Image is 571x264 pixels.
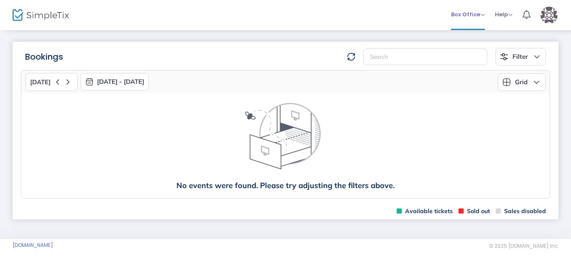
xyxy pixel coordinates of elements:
[13,242,53,249] a: [DOMAIN_NAME]
[498,73,546,91] button: Grid
[502,78,511,86] img: grid
[180,102,391,182] img: face thinking
[85,78,94,86] img: monthly
[176,182,395,190] span: No events were found. Please try adjusting the filters above.
[30,78,51,86] span: [DATE]
[495,10,512,18] span: Help
[25,50,63,63] m-panel-title: Bookings
[459,207,490,215] span: Sold out
[495,48,546,65] button: Filter
[451,10,485,18] span: Box Office
[347,53,355,61] img: refresh-data
[496,207,546,215] span: Sales disabled
[397,207,453,215] span: Available tickets
[363,48,487,65] input: Search
[500,53,508,61] img: filter
[81,73,149,91] button: [DATE] - [DATE]
[25,73,78,91] button: [DATE]
[489,243,558,249] span: © 2025 [DOMAIN_NAME] Inc.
